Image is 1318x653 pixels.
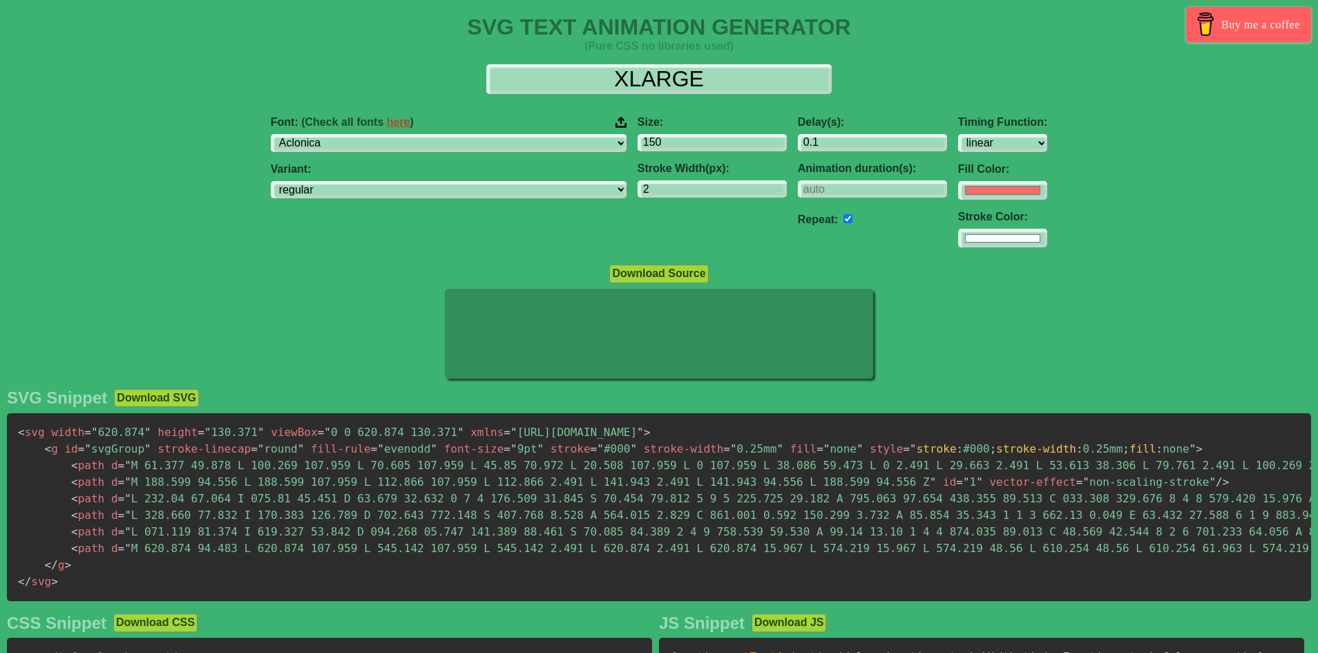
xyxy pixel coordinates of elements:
span: < [71,525,78,538]
label: Size: [638,116,787,129]
span: < [18,426,25,439]
span: = [591,442,598,455]
input: 0.1s [798,134,947,151]
span: " [124,525,131,538]
label: Animation duration(s): [798,162,947,175]
label: Timing Function: [958,116,1047,129]
span: fill [1129,442,1156,455]
span: = [1076,475,1083,489]
span: > [64,558,71,571]
span: fill-rule [311,442,371,455]
span: " [124,492,131,505]
span: " [124,542,131,555]
span: " [510,442,517,455]
h2: JS Snippet [659,614,745,633]
span: 130.371 [198,426,264,439]
span: < [71,492,78,505]
label: Stroke Color: [958,211,1047,223]
span: (Check all fonts ) [301,116,414,128]
span: " [537,442,544,455]
span: " [258,426,265,439]
span: path [71,492,104,505]
span: = [956,475,963,489]
span: height [157,426,198,439]
span: : [957,442,964,455]
span: xmlns [470,426,504,439]
button: Download Source [609,265,708,283]
span: width [51,426,84,439]
span: /> [1216,475,1229,489]
span: = [198,426,204,439]
span: g [45,442,58,455]
span: " [1190,442,1196,455]
span: " [430,442,437,455]
label: Repeat: [798,214,839,225]
label: Variant: [271,163,627,176]
span: = [118,525,125,538]
span: < [71,475,78,489]
span: path [71,542,104,555]
span: Font: [271,116,414,129]
span: path [71,459,104,472]
span: stroke-width [996,442,1076,455]
span: " [298,442,305,455]
span: > [51,575,58,588]
span: = [118,509,125,522]
span: > [644,426,651,439]
img: Upload your font [615,116,627,129]
span: " [630,442,637,455]
span: " [1082,475,1089,489]
span: d [111,475,118,489]
span: Buy me a coffee [1221,12,1300,37]
span: d [111,525,118,538]
span: " [857,442,863,455]
span: d [111,492,118,505]
span: d [111,542,118,555]
span: path [71,525,104,538]
a: Buy me a coffee [1186,7,1311,42]
span: " [930,475,937,489]
span: path [71,509,104,522]
span: id [64,442,77,455]
span: round [251,442,304,455]
button: Download CSS [113,614,198,632]
span: " [258,442,265,455]
span: " [976,475,983,489]
span: " [324,426,331,439]
span: " [124,509,131,522]
input: auto [843,214,852,223]
span: svg [18,575,51,588]
span: = [816,442,823,455]
span: " [597,442,604,455]
span: evenodd [371,442,437,455]
span: #000 0.25mm none [917,442,1190,455]
span: </ [18,575,31,588]
span: = [371,442,378,455]
span: stroke [551,442,591,455]
span: M 188.599 94.556 L 188.599 107.959 L 112.866 107.959 L 112.866 2.491 L 141.943 2.491 L 141.943 94... [118,475,937,489]
button: Download JS [752,614,826,632]
span: " [124,475,131,489]
h2: SVG Snippet [7,388,107,408]
span: < [71,509,78,522]
label: Stroke Width(px): [638,162,787,175]
span: = [84,426,91,439]
span: " [377,442,384,455]
span: = [78,442,85,455]
button: Download SVG [114,389,199,407]
span: " [204,426,211,439]
span: " [776,442,783,455]
span: < [71,542,78,555]
span: = [723,442,730,455]
span: svg [18,426,45,439]
span: " [457,426,464,439]
span: stroke-width [644,442,724,455]
input: auto [798,180,947,198]
span: " [144,442,151,455]
span: " [91,426,98,439]
span: " [637,426,644,439]
label: Fill Color: [958,163,1047,176]
span: : [1156,442,1163,455]
span: stroke-linecap [157,442,251,455]
span: " [124,459,131,472]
